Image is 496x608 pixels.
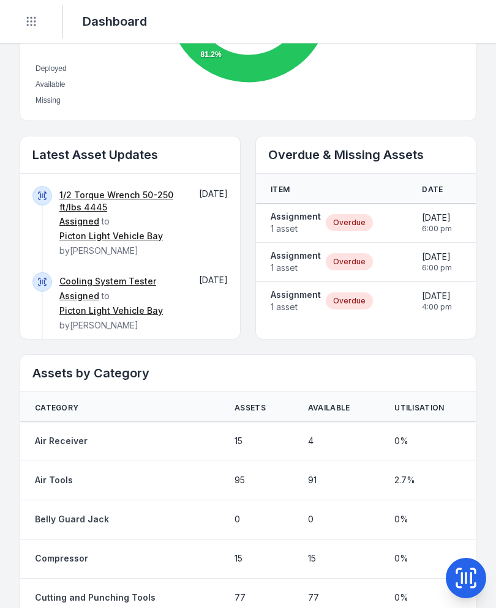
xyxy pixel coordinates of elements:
a: Picton Light Vehicle Bay [59,230,163,242]
span: 0 % [394,552,408,565]
span: 1 asset [271,262,321,274]
span: 95 [235,474,245,486]
span: Item [271,185,290,195]
h2: Latest Asset Updates [32,146,228,163]
span: [DATE] [422,212,452,224]
h2: Overdue & Missing Assets [268,146,464,163]
span: 0 [235,513,240,525]
a: Assignment1 asset [271,289,321,313]
a: Assigned [59,215,99,228]
strong: Assignment [271,289,321,301]
span: 2.7 % [394,474,415,486]
div: Overdue [326,253,373,270]
h2: Assets by Category [32,365,464,382]
span: 77 [235,591,246,604]
a: Air Tools [35,474,73,486]
span: 4 [308,435,314,447]
span: 15 [235,552,242,565]
span: Utilisation [394,403,444,413]
span: [DATE] [422,290,452,302]
a: Belly Guard Jack [35,513,109,525]
time: 30/9/2025, 6:00:00 pm [422,212,452,234]
span: 91 [308,474,317,486]
span: Available [308,403,350,413]
span: 1 asset [271,223,321,235]
strong: Assignment [271,250,321,262]
span: to by [PERSON_NAME] [59,190,181,256]
div: Overdue [326,214,373,231]
time: 30/9/2025, 1:42:37 pm [199,275,228,285]
span: 15 [235,435,242,447]
button: Toggle navigation [20,10,43,33]
time: 30/9/2025, 3:00:41 pm [199,188,228,199]
span: Category [35,403,78,413]
span: 6:00 pm [422,263,452,273]
a: 1/2 Torque Wrench 50-250 ft/lbs 4445 [59,189,181,213]
a: Picton Light Vehicle Bay [59,305,163,317]
span: Date [422,185,443,195]
a: Cutting and Punching Tools [35,591,156,604]
span: 15 [308,552,316,565]
span: [DATE] [422,251,452,263]
div: Overdue [326,292,373,310]
span: Assets [235,403,266,413]
span: 4:00 pm [422,302,452,312]
span: to by [PERSON_NAME] [59,276,163,330]
span: 0 % [394,591,408,604]
span: 6:00 pm [422,224,452,234]
time: 26/9/2025, 6:00:00 pm [422,251,452,273]
h2: Dashboard [83,13,147,30]
span: Missing [36,96,61,105]
a: Assignment1 asset [271,250,321,274]
span: Available [36,80,65,89]
a: Cooling System Tester [59,275,156,287]
span: [DATE] [199,188,228,199]
span: 1 asset [271,301,321,313]
span: 0 [308,513,314,525]
span: [DATE] [199,275,228,285]
time: 30/9/2025, 4:00:00 pm [422,290,452,312]
a: Compressor [35,552,88,565]
strong: Assignment [271,210,321,223]
a: Air Receiver [35,435,88,447]
a: Assignment1 asset [271,210,321,235]
span: Deployed [36,64,67,73]
span: 77 [308,591,319,604]
span: 0 % [394,513,408,525]
span: 0 % [394,435,408,447]
a: Assigned [59,290,99,302]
